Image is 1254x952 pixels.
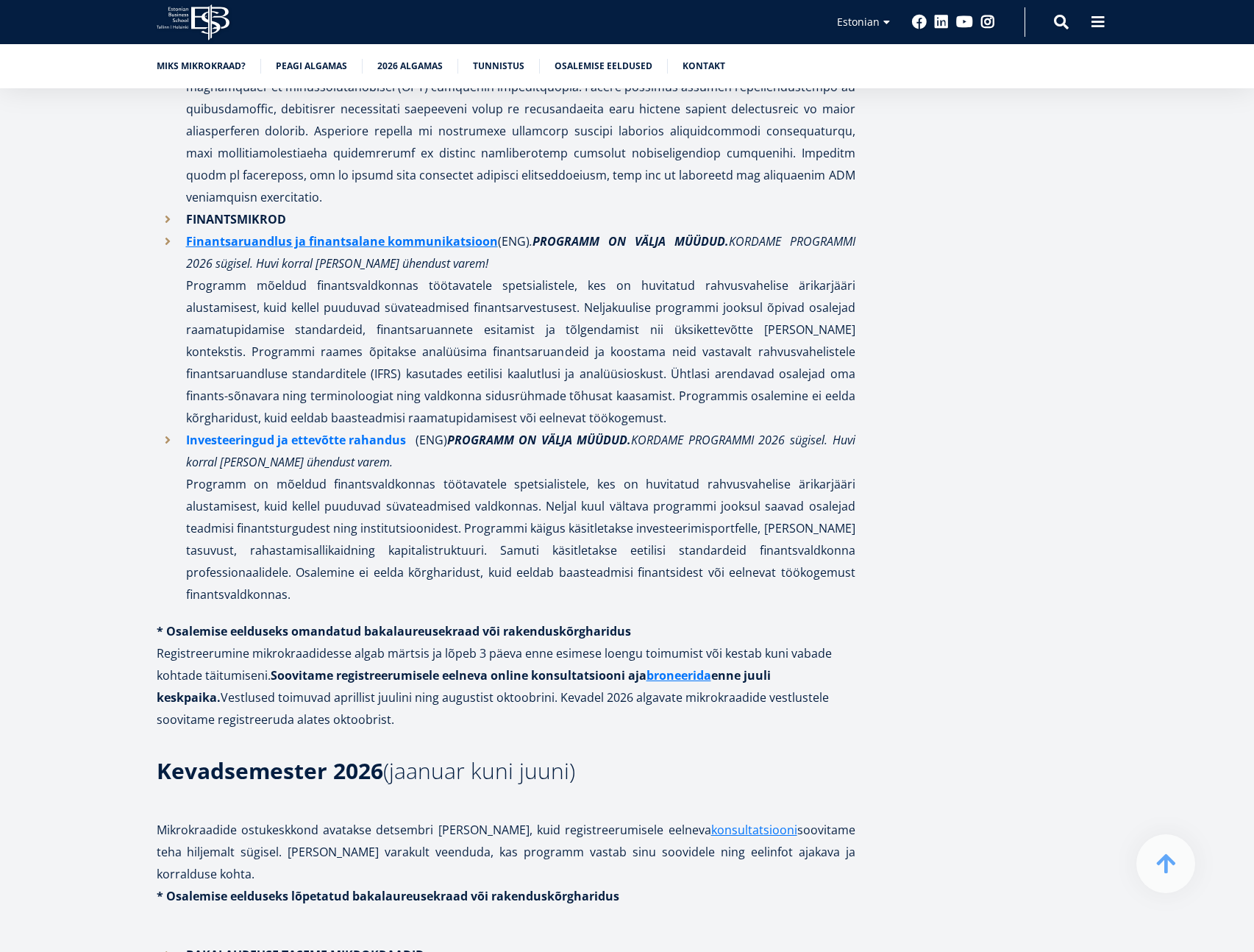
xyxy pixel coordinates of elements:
[186,211,286,227] strong: FINANTSMIKROD
[157,819,855,885] p: Mikrokraadide ostukeskkond avatakse detsembri [PERSON_NAME], kuid registreerumisele eelneva soovi...
[956,15,973,29] a: Youtube
[980,15,995,29] a: Instagram
[276,59,347,74] a: Peagi algamas
[157,59,246,74] a: Miks mikrokraad?
[186,429,406,451] a: Investeeringud ja ettevõtte rahandus
[157,642,855,731] p: Registreerumine mikrokraadidesse algab märtsis ja lõpeb 3 päeva enne esimese loengu toimumist või...
[498,233,530,249] b: (ENG)
[683,59,725,74] a: Kontakt
[377,59,443,74] a: 2026 algamas
[186,230,498,252] a: Finantsaruandlus ja finantsalane kommunikatsioon
[157,756,383,786] strong: Kevadsemester 2026
[912,15,927,29] a: Facebook
[157,429,855,605] li: (ENG) Programm on mõeldud finantsvaldkonnas töötavatele spetsialistele, kes on huvitatud rahvusva...
[157,667,771,706] strong: Soovitame registreerumisele eelneva online konsultatsiooni aja enne juuli keskpaika.
[447,432,632,448] strong: PROGRAMM ON VÄLJA MÜÜDUD.
[934,15,949,29] a: Linkedin
[555,59,652,74] a: Osalemise eeldused
[473,59,524,74] a: Tunnistus
[157,623,631,639] strong: * Osalemise eelduseks omandatud bakalaureusekraad või rakenduskõrgharidus
[157,888,619,904] strong: * Osalemise eelduseks lõpetatud bakalaureusekraad või rakenduskõrgharidus
[186,233,855,271] em: . KORDAME PROGRAMMI 2026 sügisel. Huvi korral [PERSON_NAME] ühendust varem!
[186,432,855,470] em: KORDAME PROGRAMMI 2026 sügisel. Huvi korral [PERSON_NAME] ühendust varem.
[711,819,797,841] a: konsultatsiooni
[157,230,855,429] li: Programm mõeldud finantsvaldkonnas töötavatele spetsialistele, kes on huvitatud rahvusvahelise är...
[157,760,855,804] h3: (jaanuar kuni juuni)
[532,233,729,249] strong: PROGRAMM ON VÄLJA MÜÜDUD.
[646,664,711,686] a: broneerida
